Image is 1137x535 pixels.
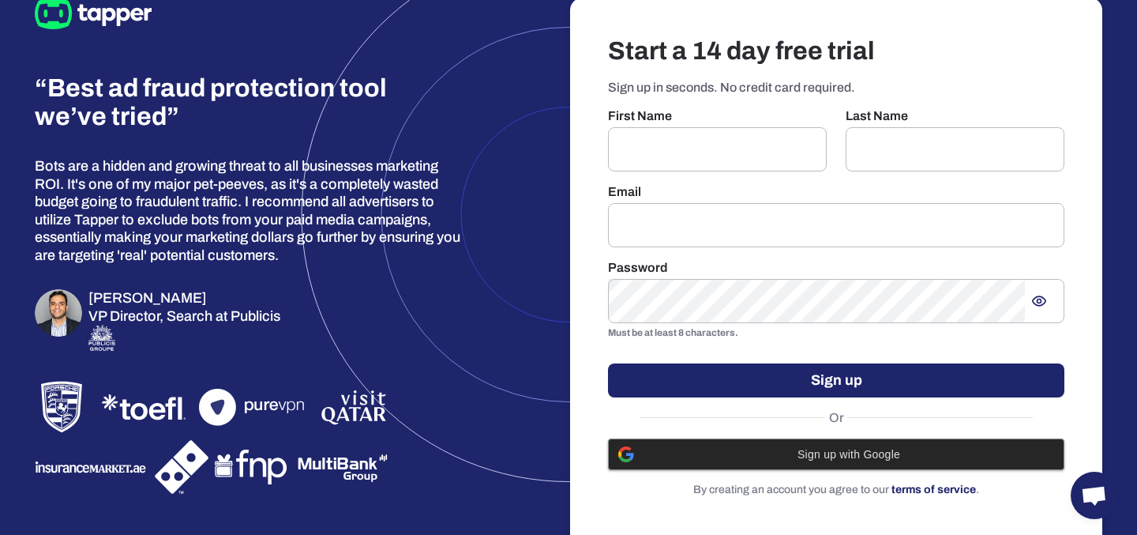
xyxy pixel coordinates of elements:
img: VisitQatar [319,387,388,428]
img: Porsche [35,380,88,434]
img: Omar Zahriyeh [35,289,82,337]
p: Bots are a hidden and growing threat to all businesses marketing ROI. It's one of my major pet-pe... [35,157,464,264]
p: Must be at least 8 characters. [608,326,1064,341]
h3: “Best ad fraud protection tool we’ve tried” [35,74,395,133]
button: Sign up [608,364,1064,397]
h3: Start a 14 day free trial [608,36,1064,67]
p: Email [608,184,1064,200]
span: Or [825,410,848,426]
p: VP Director, Search at Publicis [88,307,280,326]
button: Show password [1025,287,1053,315]
span: Sign up with Google [644,448,1054,461]
img: TOEFL [95,387,193,427]
button: Sign up with Google [608,439,1064,470]
div: Open chat [1071,472,1118,519]
img: Publicis [88,325,115,351]
img: FNP [215,445,291,489]
img: PureVPN [199,389,313,426]
p: Sign up in seconds. No credit card required. [608,80,1064,96]
p: Last Name [846,108,1064,124]
p: First Name [608,108,827,124]
img: Dominos [155,440,208,494]
h6: [PERSON_NAME] [88,289,280,307]
img: Multibank [297,447,388,488]
p: By creating an account you agree to our . [608,483,1064,497]
img: InsuranceMarket [35,457,148,478]
p: Password [608,260,1064,276]
a: terms of service [891,484,976,495]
